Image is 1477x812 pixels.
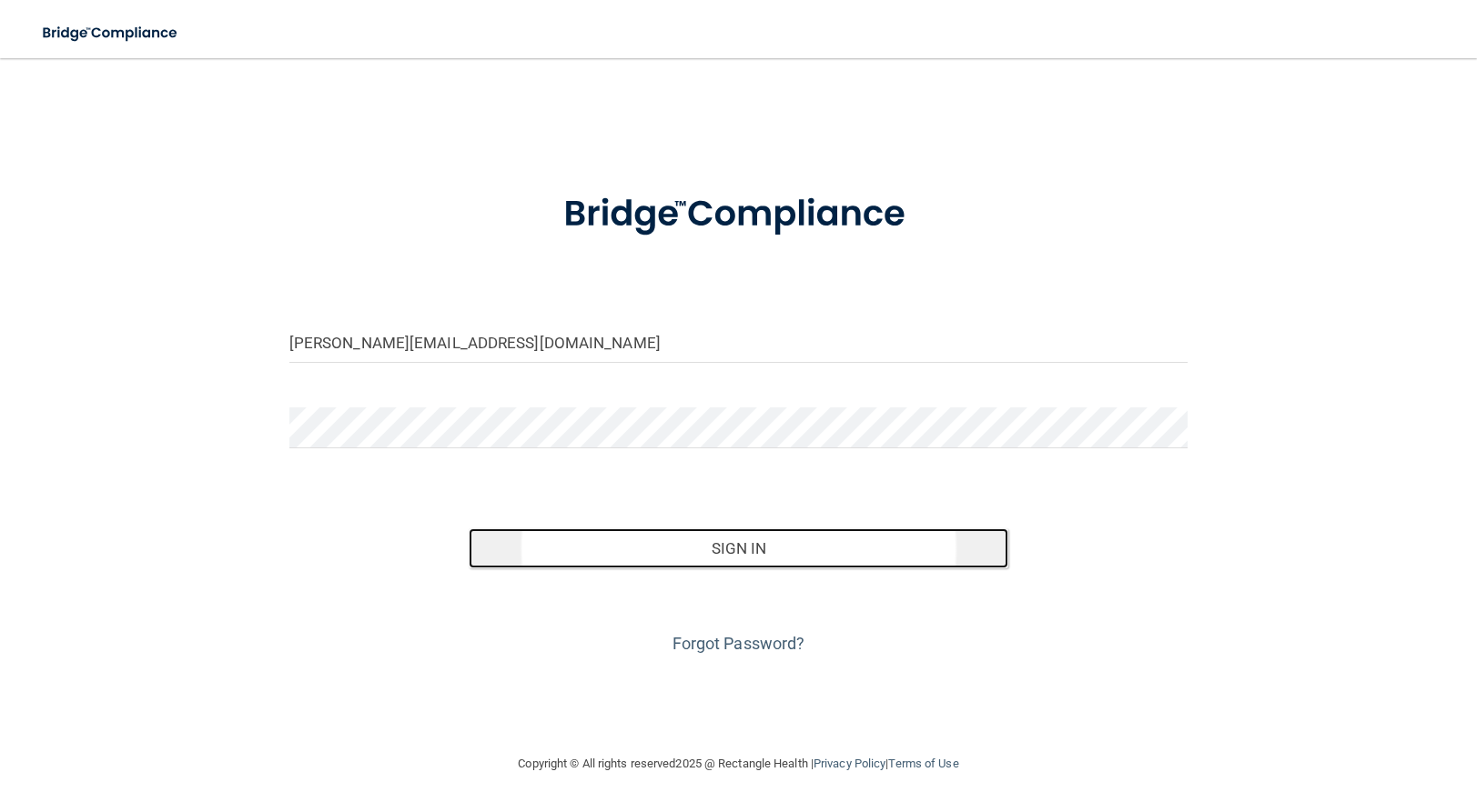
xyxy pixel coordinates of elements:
[289,322,1189,363] input: Email
[27,15,195,52] img: bridge_compliance_login_screen.278c3ca4.svg
[469,528,1008,568] button: Sign In
[814,757,885,770] a: Privacy Policy
[407,735,1071,793] div: Copyright © All rights reserved 2025 @ Rectangle Health | |
[526,167,950,262] img: bridge_compliance_login_screen.278c3ca4.svg
[673,634,805,653] a: Forgot Password?
[888,757,958,770] a: Terms of Use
